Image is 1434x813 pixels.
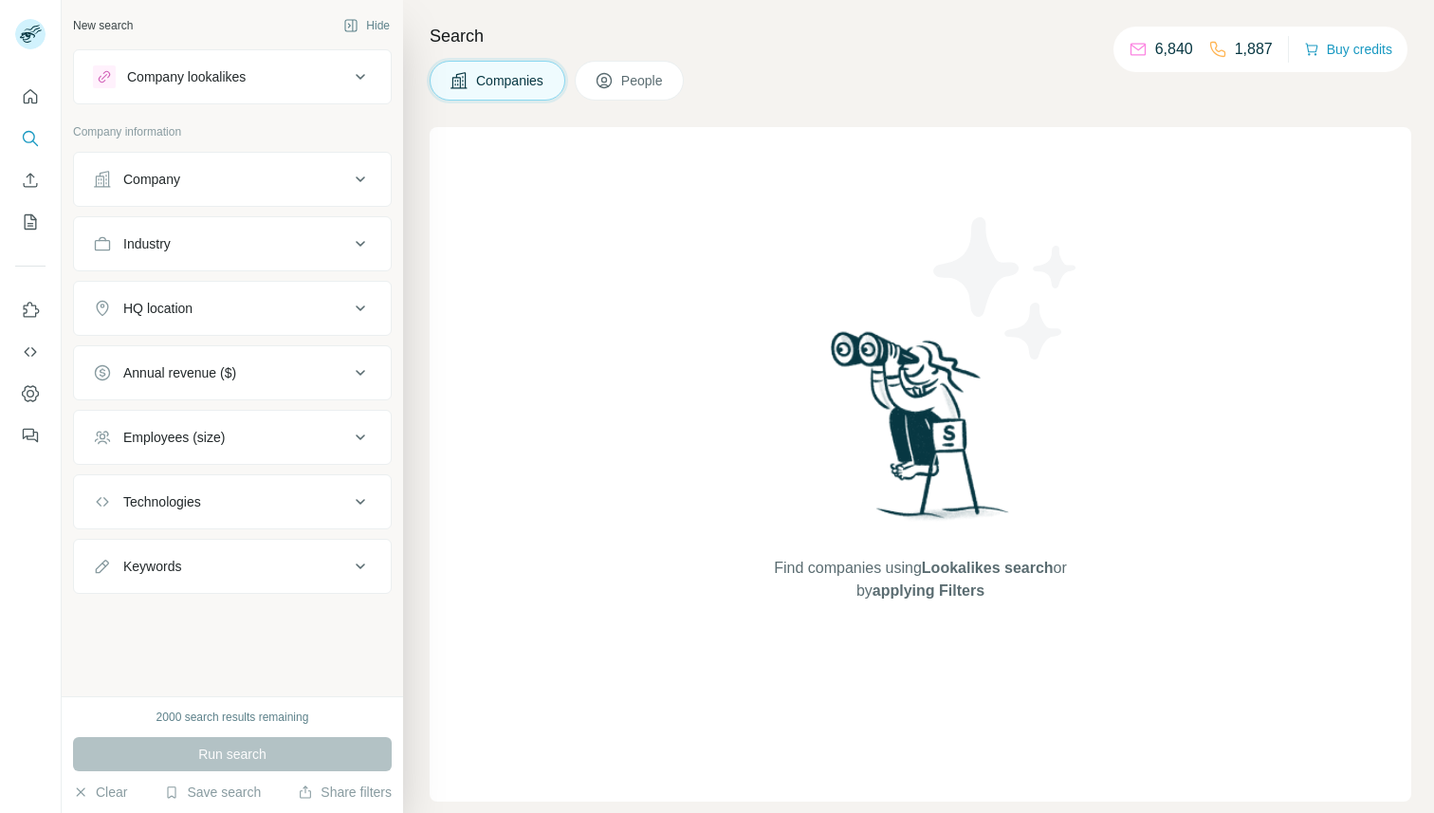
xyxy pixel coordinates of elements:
[15,121,46,156] button: Search
[73,123,392,140] p: Company information
[1235,38,1273,61] p: 1,887
[921,203,1092,374] img: Surfe Illustration - Stars
[15,163,46,197] button: Enrich CSV
[123,428,225,447] div: Employees (size)
[1155,38,1193,61] p: 6,840
[156,709,309,726] div: 2000 search results remaining
[123,170,180,189] div: Company
[74,415,391,460] button: Employees (size)
[123,234,171,253] div: Industry
[15,80,46,114] button: Quick start
[123,299,193,318] div: HQ location
[74,544,391,589] button: Keywords
[822,326,1020,538] img: Surfe Illustration - Woman searching with binoculars
[74,350,391,396] button: Annual revenue ($)
[15,205,46,239] button: My lists
[73,17,133,34] div: New search
[330,11,403,40] button: Hide
[74,286,391,331] button: HQ location
[123,363,236,382] div: Annual revenue ($)
[15,377,46,411] button: Dashboard
[123,557,181,576] div: Keywords
[164,783,261,802] button: Save search
[74,157,391,202] button: Company
[873,582,984,599] span: applying Filters
[15,335,46,369] button: Use Surfe API
[430,23,1411,49] h4: Search
[476,71,545,90] span: Companies
[15,418,46,453] button: Feedback
[73,783,127,802] button: Clear
[1304,36,1392,63] button: Buy credits
[127,67,246,86] div: Company lookalikes
[768,557,1072,602] span: Find companies using or by
[74,221,391,267] button: Industry
[74,479,391,525] button: Technologies
[123,492,201,511] div: Technologies
[922,560,1054,576] span: Lookalikes search
[298,783,392,802] button: Share filters
[621,71,665,90] span: People
[74,54,391,100] button: Company lookalikes
[15,293,46,327] button: Use Surfe on LinkedIn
